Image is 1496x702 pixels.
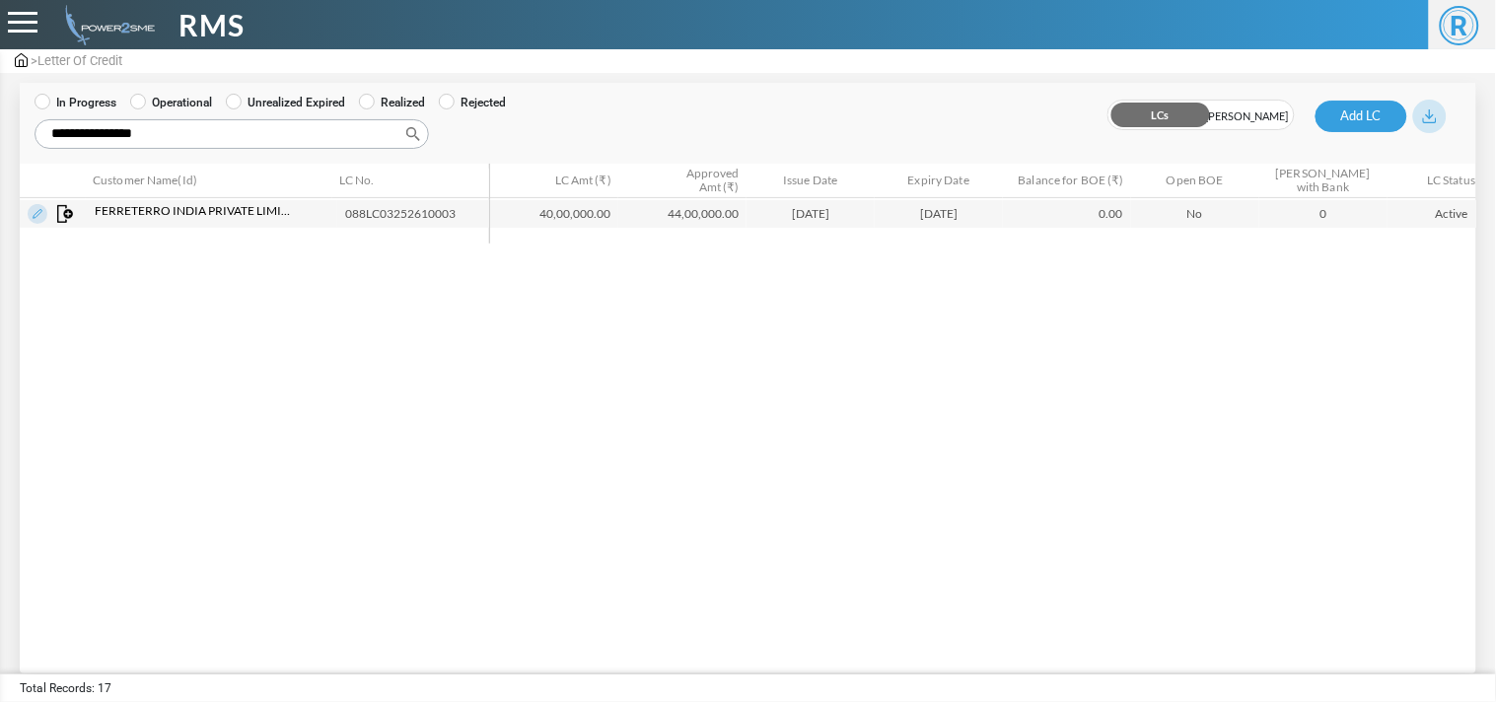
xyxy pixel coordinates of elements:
[875,164,1003,198] th: Expiry Date: activate to sort column ascending
[875,199,1003,228] td: [DATE]
[618,199,747,228] td: 44,00,000.00
[35,119,429,149] input: Search:
[747,199,875,228] td: [DATE]
[359,94,425,111] label: Realized
[1423,109,1437,123] img: download_blue.svg
[490,164,618,198] th: LC Amt (₹): activate to sort column ascending
[1259,199,1388,228] td: 0
[337,199,498,228] td: 088LC03252610003
[1003,164,1131,198] th: Balance for BOE (₹): activate to sort column ascending
[226,94,345,111] label: Unrealized Expired
[20,679,111,697] span: Total Records: 17
[618,164,747,198] th: Approved Amt (₹) : activate to sort column ascending
[179,3,246,47] span: RMS
[57,5,155,45] img: admin
[1108,101,1201,131] span: LCs
[86,164,332,198] th: Customer Name(Id): activate to sort column ascending
[1440,6,1479,45] span: R
[35,94,116,111] label: In Progress
[1316,101,1407,132] button: Add LC
[747,164,875,198] th: Issue Date: activate to sort column ascending
[332,164,490,198] th: LC No.: activate to sort column ascending
[20,164,86,198] th: &nbsp;: activate to sort column descending
[1131,164,1259,198] th: Open BOE: activate to sort column ascending
[439,94,506,111] label: Rejected
[15,53,28,67] img: admin
[57,205,75,223] img: Map Invoice
[1003,199,1131,228] td: 0.00
[1201,101,1294,131] span: [PERSON_NAME]
[1259,164,1388,198] th: BOEs with Bank: activate to sort column ascending
[37,53,122,68] span: Letter Of Credit
[95,202,292,220] span: Ferreterro India Private Limited (ACC0005516)
[1131,199,1259,228] td: No
[28,204,47,224] img: Edit LC
[490,199,618,228] td: 40,00,000.00
[130,94,212,111] label: Operational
